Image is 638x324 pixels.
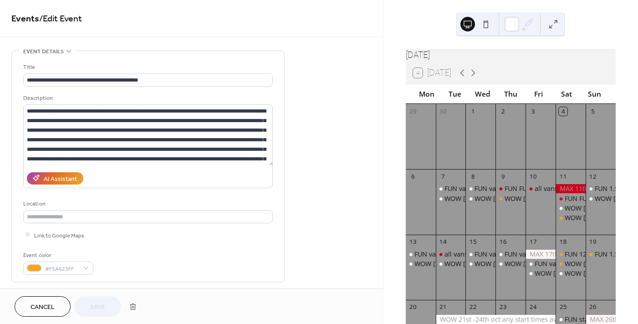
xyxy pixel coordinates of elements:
div: WOW [DATE] sessions for 1.5 or 2 hours [475,259,598,268]
div: WOW 18th oct 10:00-11:30 last slot [556,269,586,278]
div: 30 [439,107,447,115]
div: WOW [DATE] any start times available [444,194,560,203]
span: / Edit Event [39,10,82,28]
div: 15 [469,238,477,246]
div: FUN various sessions 13th Oct [406,250,436,259]
div: 2 [499,107,507,115]
div: Location [23,199,271,209]
div: Event color [23,251,92,260]
div: 18 [559,238,567,246]
div: 26 [589,303,597,311]
div: FUN various sessions available [DATE] [444,184,561,193]
div: 4 [559,107,567,115]
div: Sat [552,84,580,104]
div: WOW 15th oct sessions for 1.5 or 2 hours [465,259,495,268]
div: FUN various sessions [DATE] [535,259,623,268]
div: WOW 11th Oct start times from 10:00 13:00 15:30 18:00 [556,204,586,213]
div: WOW 17th Sep sessions for 1.5 or 2 hours [526,269,556,278]
div: Thu [497,84,525,104]
div: 3 [529,107,537,115]
div: WOW [DATE] any start times available [475,194,590,203]
div: WOW 8th Oct any start times available [465,194,495,203]
div: FUN various sessions available 7th Oct [436,184,466,193]
div: FUN various sessions available 8th Oct [465,184,495,193]
div: MAX 26th Oct start times from 14:00-16:00 or 14:00-15:30 [586,315,616,324]
div: [DATE] [406,49,616,62]
div: WOW [DATE] start times from 11:00 & 15:30 for 1.5 or 2 hours [444,259,634,268]
div: FUN various sessions 17th Oct [526,259,556,268]
div: 17 [529,238,537,246]
div: WOW 13th oct sessions for 1.5 or 2 hours [406,259,436,268]
div: 11 [559,173,567,181]
div: FUN various sessions 15th Oct [465,250,495,259]
div: 13 [409,238,417,246]
div: Description [23,93,271,103]
div: WOW 9th Oct 1300-1430 or 1230-1430 [495,194,526,203]
div: FUN various sessions [DATE] [475,250,562,259]
div: FUN 1.5 or 2 hour sessions from 15:00 19th Oct [586,250,616,259]
div: FUN various sessions [DATE] [414,250,502,259]
div: WOW 11th Oct 18:15-19:45 last slot [556,213,586,222]
div: 12 [589,173,597,181]
a: Events [11,10,39,28]
button: AI Assistant [27,172,83,185]
div: WOW [DATE] sessions for 1.5 or 2 hours [414,259,538,268]
div: 22 [469,303,477,311]
div: 29 [409,107,417,115]
div: WOW 21st -24th oct any start times available [436,315,556,324]
div: FUN 12000-1400 or 1230-1400 or 1915-2045 18th Oct [556,250,586,259]
div: FUN FULL [DATE] [505,184,556,193]
div: Mon [413,84,441,104]
div: FUN FULL [DATE] [565,194,617,203]
div: 8 [469,173,477,181]
div: WOW 14th Dec start times from 11:00 & 15:30 for 1.5 or 2 hours [436,259,466,268]
div: 20 [409,303,417,311]
div: FUN various sessions available [DATE] [475,184,592,193]
div: FUN 1.5 or 2 hour sessions starting from 11:00 & 15:30 12th Oct [586,184,616,193]
div: MAX 17th Oct anytime [526,250,556,259]
span: #F5A623FF [45,264,79,273]
div: Tue [441,84,469,104]
div: 14 [439,238,447,246]
div: FUN start time for 1.5 or 2 hour sessions from 10:00 13:00 15:30 18:00 25th Oct [556,315,586,324]
div: all vans fully booked [DATE] [444,250,531,259]
div: WOW [DATE] sessions for 1.5 or 2 hours [505,259,628,268]
div: WOW 7th Oct any start times available [436,194,466,203]
div: FUN various sessions 16th Oct [495,250,526,259]
div: 19 [589,238,597,246]
div: WOW 16th oct sessions for 1.5 or 2 hours [495,259,526,268]
span: Event details [23,47,64,57]
div: FUN various sessions [DATE] [505,250,592,259]
button: Cancel [15,296,71,317]
div: Sun [581,84,608,104]
div: Title [23,62,271,72]
div: Fri [525,84,552,104]
div: FUN FULL 9th Oct [495,184,526,193]
div: 9 [499,173,507,181]
div: AI Assistant [44,174,77,184]
div: 24 [529,303,537,311]
div: all vans FULL 10th OCT [526,184,556,193]
div: 10 [529,173,537,181]
div: 25 [559,303,567,311]
div: 16 [499,238,507,246]
div: MAX 11th Oct FULL [556,184,586,193]
div: 1 [469,107,477,115]
div: WOW [DATE]-[DATE] or [DATE]-[DATE] [505,194,620,203]
div: 5 [589,107,597,115]
div: 7 [439,173,447,181]
div: FUN FULL 11th Oct [556,194,586,203]
div: 23 [499,303,507,311]
div: 6 [409,173,417,181]
span: Link to Google Maps [34,231,84,240]
div: Wed [469,84,496,104]
div: WOW 12th Oct start times from 11:00 & 15:30 for 1.5 or 2 hours [586,194,616,203]
div: all vans fully booked 14th Oct [436,250,466,259]
div: all vans FULL [DATE] [535,184,597,193]
div: 21 [439,303,447,311]
div: WOW 18th Oct 10:00-11:30 [556,259,586,268]
span: Cancel [31,303,55,312]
